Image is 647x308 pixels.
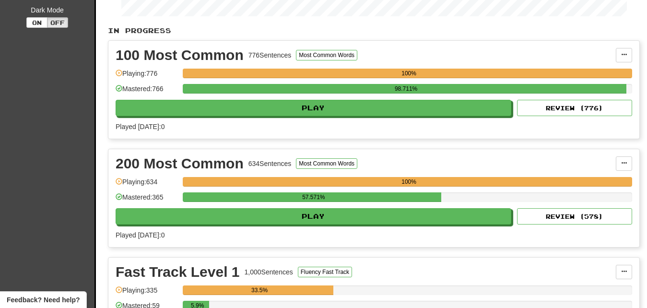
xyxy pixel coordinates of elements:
[116,285,178,301] div: Playing: 335
[116,265,240,279] div: Fast Track Level 1
[116,100,511,116] button: Play
[7,295,80,305] span: Open feedback widget
[296,158,357,169] button: Most Common Words
[248,50,292,60] div: 776 Sentences
[7,5,87,15] div: Dark Mode
[186,192,441,202] div: 57.571%
[108,26,640,36] p: In Progress
[296,50,357,60] button: Most Common Words
[116,192,178,208] div: Mastered: 365
[298,267,352,277] button: Fluency Fast Track
[245,267,293,277] div: 1,000 Sentences
[248,159,292,168] div: 634 Sentences
[116,177,178,193] div: Playing: 634
[116,208,511,225] button: Play
[517,100,632,116] button: Review (776)
[116,156,244,171] div: 200 Most Common
[116,123,165,130] span: Played [DATE]: 0
[26,17,47,28] button: On
[186,177,632,187] div: 100%
[116,231,165,239] span: Played [DATE]: 0
[116,48,244,62] div: 100 Most Common
[517,208,632,225] button: Review (578)
[186,84,626,94] div: 98.711%
[186,69,632,78] div: 100%
[116,69,178,84] div: Playing: 776
[47,17,68,28] button: Off
[186,285,333,295] div: 33.5%
[116,84,178,100] div: Mastered: 766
